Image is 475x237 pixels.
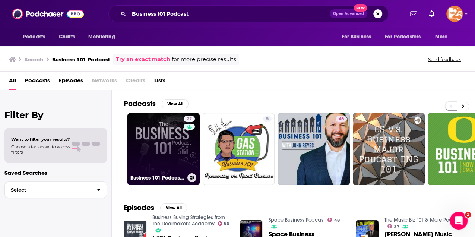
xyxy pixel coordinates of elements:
a: 48 [327,218,340,222]
a: EpisodesView All [124,203,187,212]
span: Choose a tab above to access filters. [11,144,70,155]
span: for more precise results [172,55,236,64]
a: PodcastsView All [124,99,189,108]
span: 48 [334,219,340,222]
a: Charts [54,30,79,44]
span: Select [5,187,91,192]
input: Search podcasts, credits, & more... [129,8,330,20]
a: Podcasts [25,75,50,90]
span: 1 [465,212,471,218]
a: Show notifications dropdown [426,7,437,20]
button: Send feedback [426,56,463,63]
a: 5 [263,116,272,122]
a: Try an exact match [116,55,170,64]
a: 5 [203,113,275,185]
span: 56 [224,222,229,225]
span: New [354,4,367,12]
a: The Music Biz 101 & More Podcast [384,217,462,223]
span: Credits [126,75,145,90]
a: 45 [278,113,350,185]
button: open menu [18,30,55,44]
h2: Filter By [4,110,107,120]
img: Podchaser - Follow, Share and Rate Podcasts [12,7,84,21]
span: More [435,32,448,42]
span: For Podcasters [385,32,421,42]
a: 37 [387,224,399,228]
button: open menu [83,30,124,44]
span: 37 [394,225,399,228]
span: For Business [342,32,371,42]
img: User Profile [446,6,463,22]
span: Want to filter your results? [11,137,70,142]
a: 45 [336,116,347,122]
span: Networks [92,75,117,90]
h2: Podcasts [124,99,156,108]
button: open menu [336,30,380,44]
a: 22Business 101 Podcast | Finance and Growth Mastery [127,113,200,185]
button: open menu [430,30,457,44]
button: Select [4,181,107,198]
button: open menu [380,30,431,44]
span: 45 [339,116,344,123]
a: 22 [184,116,195,122]
span: Podcasts [23,32,45,42]
a: Lists [154,75,165,90]
h3: Business 101 Podcast | Finance and Growth Mastery [130,175,184,181]
a: Episodes [59,75,83,90]
span: Logged in as kerrifulks [446,6,463,22]
button: Open AdvancedNew [330,9,367,18]
a: All [9,75,16,90]
span: Charts [59,32,75,42]
a: 56 [218,221,229,226]
span: 5 [266,116,269,123]
a: Space Business Podcast [268,217,324,223]
span: 22 [187,116,192,123]
h2: Episodes [124,203,154,212]
p: Saved Searches [4,169,107,176]
a: Business Buying Strategies from The Dealmaker's Academy [152,214,225,227]
button: Show profile menu [446,6,463,22]
button: View All [160,203,187,212]
span: Monitoring [88,32,115,42]
h3: Business 101 Podcast [52,56,110,63]
button: View All [162,99,189,108]
div: Search podcasts, credits, & more... [108,5,389,22]
h3: Search [25,56,43,63]
iframe: Intercom live chat [450,212,468,230]
a: Show notifications dropdown [407,7,420,20]
span: Open Advanced [333,12,364,16]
